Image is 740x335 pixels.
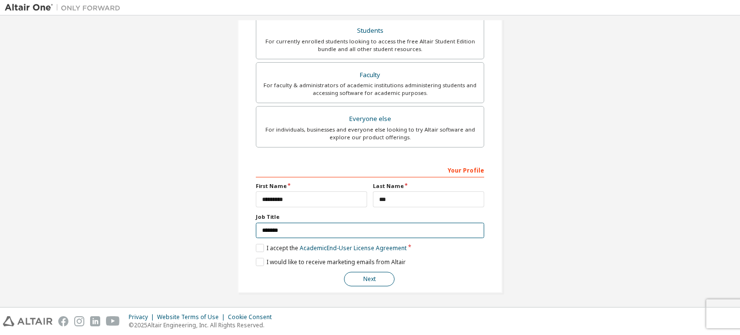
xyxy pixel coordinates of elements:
[256,244,407,252] label: I accept the
[129,313,157,321] div: Privacy
[256,182,367,190] label: First Name
[262,112,478,126] div: Everyone else
[262,68,478,82] div: Faculty
[3,316,53,326] img: altair_logo.svg
[262,126,478,141] div: For individuals, businesses and everyone else looking to try Altair software and explore our prod...
[106,316,120,326] img: youtube.svg
[74,316,84,326] img: instagram.svg
[256,258,406,266] label: I would like to receive marketing emails from Altair
[262,81,478,97] div: For faculty & administrators of academic institutions administering students and accessing softwa...
[262,24,478,38] div: Students
[344,272,395,286] button: Next
[256,213,484,221] label: Job Title
[373,182,484,190] label: Last Name
[300,244,407,252] a: Academic End-User License Agreement
[5,3,125,13] img: Altair One
[228,313,277,321] div: Cookie Consent
[256,162,484,177] div: Your Profile
[157,313,228,321] div: Website Terms of Use
[90,316,100,326] img: linkedin.svg
[58,316,68,326] img: facebook.svg
[262,38,478,53] div: For currently enrolled students looking to access the free Altair Student Edition bundle and all ...
[129,321,277,329] p: © 2025 Altair Engineering, Inc. All Rights Reserved.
